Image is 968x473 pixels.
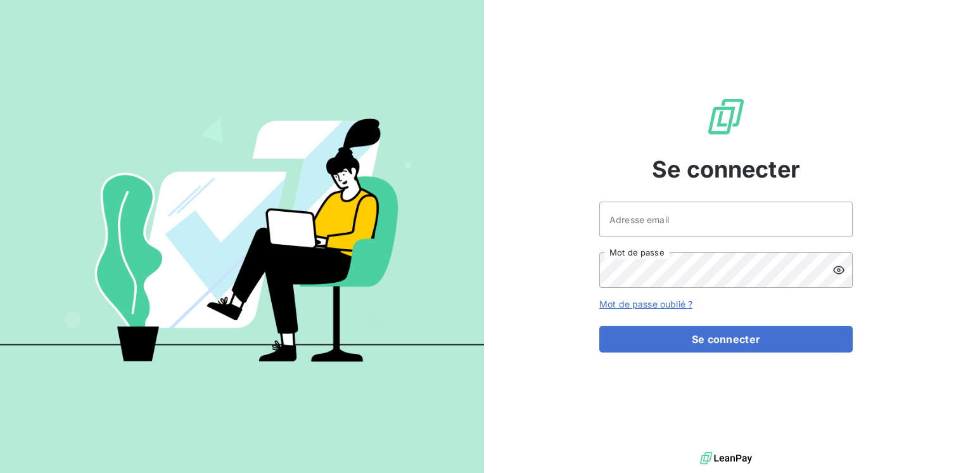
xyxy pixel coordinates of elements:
[652,152,800,186] span: Se connecter
[599,326,853,353] button: Se connecter
[599,202,853,237] input: placeholder
[599,299,692,309] a: Mot de passe oublié ?
[700,449,752,468] img: logo
[706,96,746,137] img: Logo LeanPay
